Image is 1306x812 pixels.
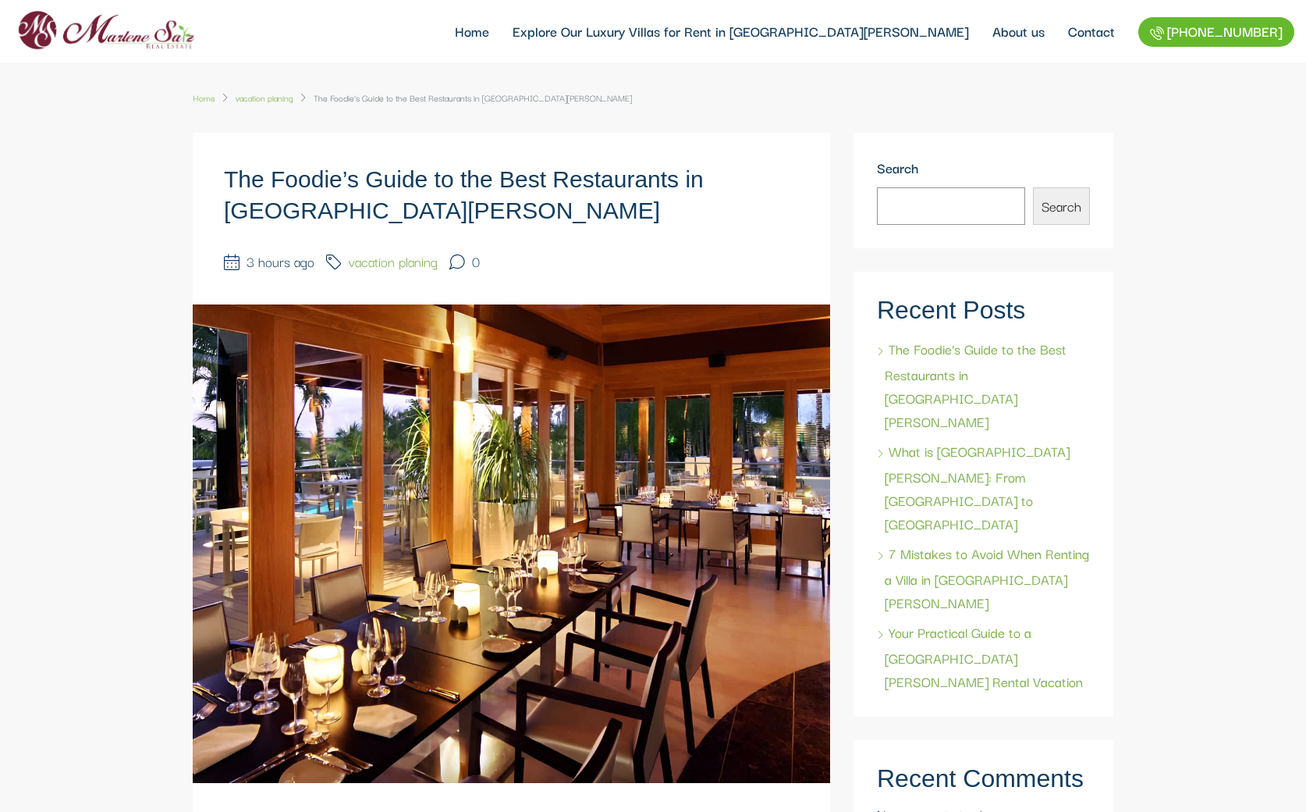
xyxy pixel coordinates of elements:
h2: Recent Posts [877,295,1090,325]
img: Inside tables dinner from la cañita restaurant at Casa de Campo La Romana [193,304,830,783]
a: What is [GEOGRAPHIC_DATA][PERSON_NAME]: From [GEOGRAPHIC_DATA] to [GEOGRAPHIC_DATA] [877,440,1070,534]
a: Home [193,86,215,109]
li: The Foodie’s Guide to the Best Restaurants in [GEOGRAPHIC_DATA][PERSON_NAME] [293,86,632,109]
a: Your Practical Guide to a [GEOGRAPHIC_DATA][PERSON_NAME] Rental Vacation [877,621,1083,692]
label: Search [877,156,1090,187]
a: [PHONE_NUMBER] [1138,17,1294,47]
a: The Foodie’s Guide to the Best Restaurants in [GEOGRAPHIC_DATA][PERSON_NAME] [877,338,1066,432]
a: vacation planing [349,250,438,273]
button: Search [1033,187,1090,225]
span: Home [193,91,215,105]
li: 0 [449,250,480,273]
h1: The Foodie’s Guide to the Best Restaurants in [GEOGRAPHIC_DATA][PERSON_NAME] [224,164,799,226]
img: logo [12,5,200,56]
a: 7 Mistakes to Avoid When Renting a Villa in [GEOGRAPHIC_DATA][PERSON_NAME] [877,543,1089,613]
a: vacation planing [236,86,293,109]
h2: Recent Comments [877,764,1090,793]
li: 3 hours ago [224,250,314,273]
